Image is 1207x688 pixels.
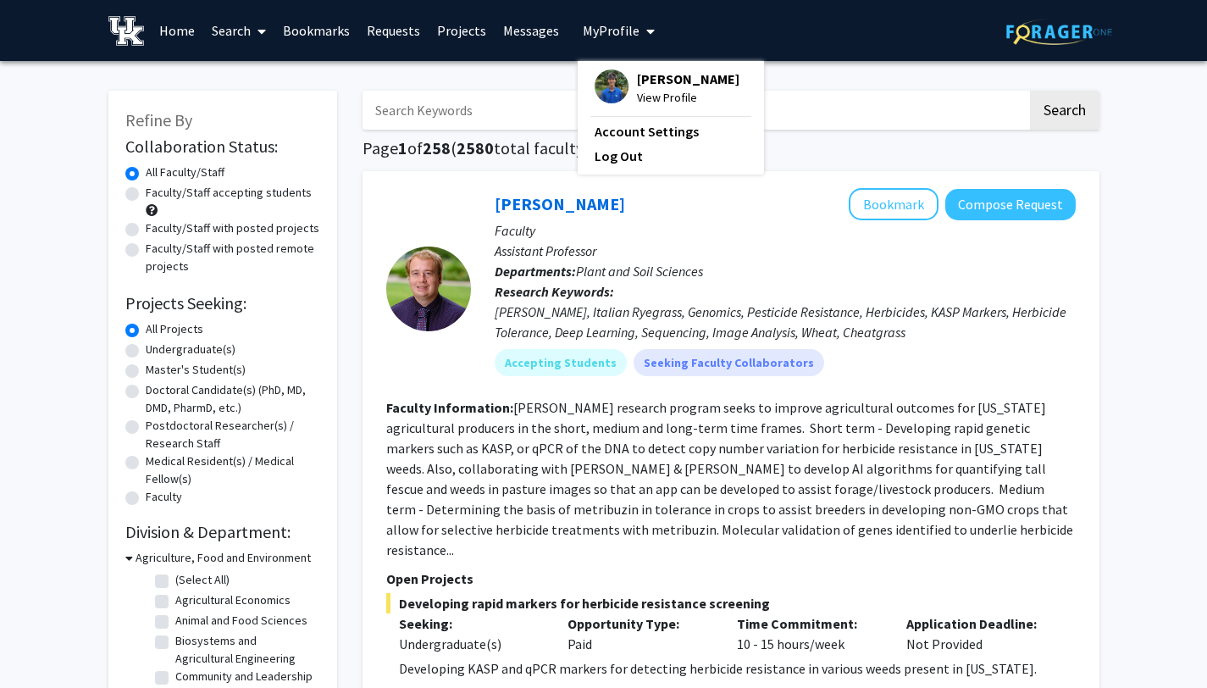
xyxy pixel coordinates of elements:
a: Requests [358,1,429,60]
h2: Collaboration Status: [125,136,320,157]
h2: Division & Department: [125,522,320,542]
p: Seeking: [399,613,543,634]
p: Assistant Professor [495,241,1076,261]
label: Postdoctoral Researcher(s) / Research Staff [146,417,320,452]
label: (Select All) [175,571,230,589]
img: University of Kentucky Logo [108,16,145,46]
fg-read-more: [PERSON_NAME] research program seeks to improve agricultural outcomes for [US_STATE] agricultural... [386,399,1073,558]
mat-chip: Seeking Faculty Collaborators [634,349,824,376]
div: Undergraduate(s) [399,634,543,654]
label: Faculty/Staff accepting students [146,184,312,202]
label: All Faculty/Staff [146,164,224,181]
div: Paid [555,613,724,654]
label: Doctoral Candidate(s) (PhD, MD, DMD, PharmD, etc.) [146,381,320,417]
span: [PERSON_NAME] [637,69,739,88]
p: Time Commitment: [737,613,881,634]
span: 2580 [457,137,494,158]
label: Faculty [146,488,182,506]
label: Medical Resident(s) / Medical Fellow(s) [146,452,320,488]
mat-chip: Accepting Students [495,349,627,376]
span: 1 [398,137,407,158]
label: Faculty/Staff with posted projects [146,219,319,237]
label: Undergraduate(s) [146,341,235,358]
b: Departments: [495,263,576,280]
a: Home [151,1,203,60]
p: Faculty [495,220,1076,241]
p: Open Projects [386,569,1076,589]
button: Compose Request to Samuel Revolinski [945,189,1076,220]
label: Agricultural Economics [175,591,291,609]
div: Profile Picture[PERSON_NAME]View Profile [595,69,739,107]
label: Faculty/Staff with posted remote projects [146,240,320,275]
b: Research Keywords: [495,283,614,300]
span: Plant and Soil Sciences [576,263,703,280]
span: My Profile [583,22,639,39]
label: Master's Student(s) [146,361,246,379]
h1: Page of ( total faculty/staff results) [363,138,1099,158]
span: View Profile [637,88,739,107]
iframe: Chat [13,612,72,675]
span: 258 [423,137,451,158]
b: Faculty Information: [386,399,513,416]
div: [PERSON_NAME], Italian Ryegrass, Genomics, Pesticide Resistance, Herbicides, KASP Markers, Herbic... [495,302,1076,342]
button: Search [1030,91,1099,130]
span: Refine By [125,109,192,130]
a: Projects [429,1,495,60]
div: 10 - 15 hours/week [724,613,894,654]
a: Search [203,1,274,60]
span: Developing rapid markers for herbicide resistance screening [386,593,1076,613]
p: Developing KASP and qPCR markers for detecting herbicide resistance in various weeds present in [... [399,658,1076,679]
img: Profile Picture [595,69,628,103]
label: All Projects [146,320,203,338]
a: Log Out [595,146,747,166]
a: Account Settings [595,121,747,141]
label: Biosystems and Agricultural Engineering [175,632,316,668]
a: [PERSON_NAME] [495,193,625,214]
p: Application Deadline: [906,613,1050,634]
h3: Agriculture, Food and Environment [136,549,311,567]
h2: Projects Seeking: [125,293,320,313]
a: Messages [495,1,568,60]
p: Opportunity Type: [568,613,711,634]
a: Bookmarks [274,1,358,60]
div: Not Provided [894,613,1063,654]
button: Add Samuel Revolinski to Bookmarks [849,188,938,220]
input: Search Keywords [363,91,1027,130]
label: Animal and Food Sciences [175,612,307,630]
img: ForagerOne Logo [1006,19,1112,45]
